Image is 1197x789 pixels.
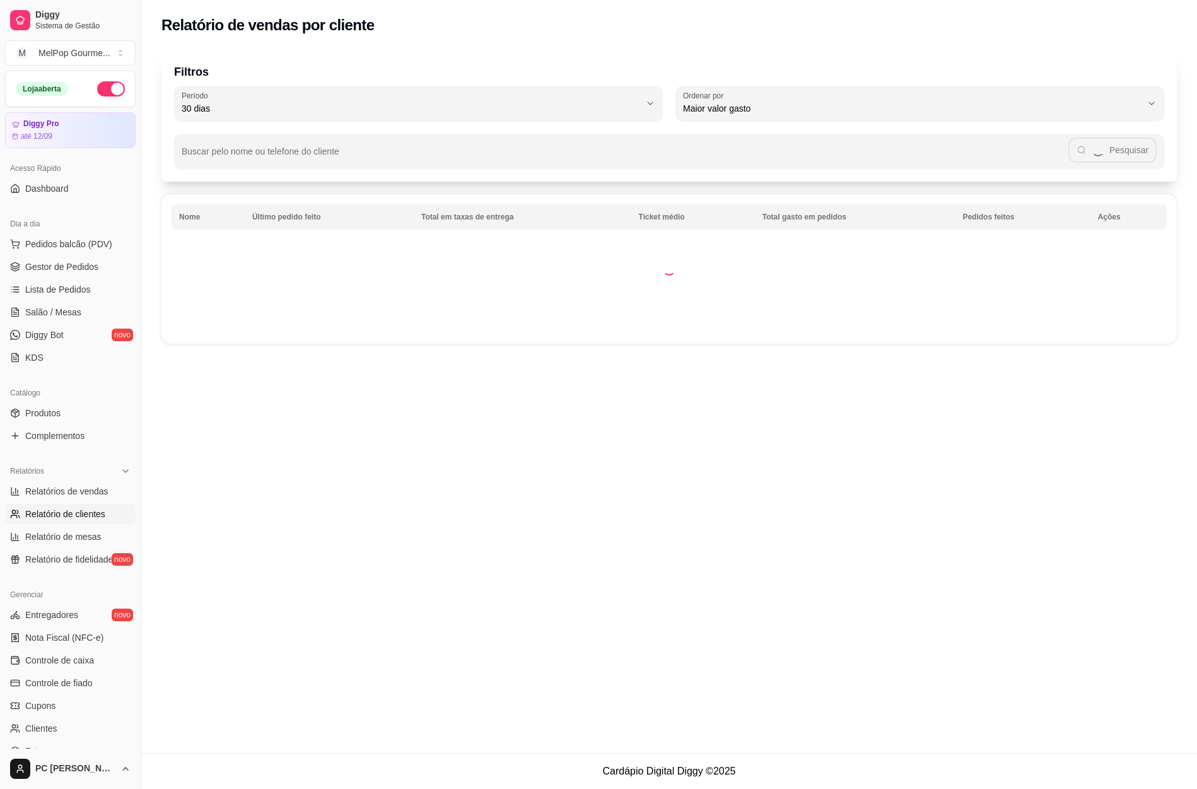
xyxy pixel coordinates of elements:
[5,5,136,35] a: DiggySistema de Gestão
[174,86,663,121] button: Período30 dias
[97,81,125,96] button: Alterar Status
[5,383,136,403] div: Catálogo
[5,302,136,322] a: Salão / Mesas
[25,182,69,195] span: Dashboard
[5,673,136,693] a: Controle de fiado
[25,654,94,667] span: Controle de caixa
[5,628,136,648] a: Nota Fiscal (NFC-e)
[25,407,61,419] span: Produtos
[5,504,136,524] a: Relatório de clientes
[141,753,1197,789] footer: Cardápio Digital Diggy © 2025
[35,21,131,31] span: Sistema de Gestão
[25,351,44,364] span: KDS
[5,718,136,739] a: Clientes
[25,631,103,644] span: Nota Fiscal (NFC-e)
[5,178,136,199] a: Dashboard
[25,260,98,273] span: Gestor de Pedidos
[5,650,136,670] a: Controle de caixa
[16,82,68,96] div: Loja aberta
[5,549,136,570] a: Relatório de fidelidadenovo
[25,485,108,498] span: Relatórios de vendas
[5,279,136,300] a: Lista de Pedidos
[21,131,52,141] article: até 12/09
[683,102,1142,115] span: Maior valor gasto
[5,112,136,148] a: Diggy Proaté 12/09
[25,306,81,319] span: Salão / Mesas
[25,722,57,735] span: Clientes
[25,609,78,621] span: Entregadores
[5,40,136,66] button: Select a team
[25,677,93,689] span: Controle de fiado
[161,15,375,35] h2: Relatório de vendas por cliente
[25,530,102,543] span: Relatório de mesas
[5,348,136,368] a: KDS
[25,283,91,296] span: Lista de Pedidos
[5,403,136,423] a: Produtos
[25,745,57,757] span: Estoque
[174,63,1164,81] p: Filtros
[5,527,136,547] a: Relatório de mesas
[25,508,105,520] span: Relatório de clientes
[5,605,136,625] a: Entregadoresnovo
[25,329,64,341] span: Diggy Bot
[35,763,115,774] span: PC [PERSON_NAME]
[182,102,640,115] span: 30 dias
[25,699,55,712] span: Cupons
[5,754,136,784] button: PC [PERSON_NAME]
[5,741,136,761] a: Estoque
[16,47,28,59] span: M
[5,234,136,254] button: Pedidos balcão (PDV)
[5,214,136,234] div: Dia a dia
[35,9,131,21] span: Diggy
[5,257,136,277] a: Gestor de Pedidos
[10,466,44,476] span: Relatórios
[5,426,136,446] a: Complementos
[25,553,113,566] span: Relatório de fidelidade
[5,481,136,501] a: Relatórios de vendas
[25,430,85,442] span: Complementos
[683,90,728,101] label: Ordenar por
[23,119,59,129] article: Diggy Pro
[5,585,136,605] div: Gerenciar
[663,263,675,276] div: Loading
[675,86,1164,121] button: Ordenar porMaior valor gasto
[5,696,136,716] a: Cupons
[182,90,212,101] label: Período
[5,158,136,178] div: Acesso Rápido
[25,238,112,250] span: Pedidos balcão (PDV)
[5,325,136,345] a: Diggy Botnovo
[182,150,1068,163] input: Buscar pelo nome ou telefone do cliente
[38,47,110,59] div: MelPop Gourme ...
